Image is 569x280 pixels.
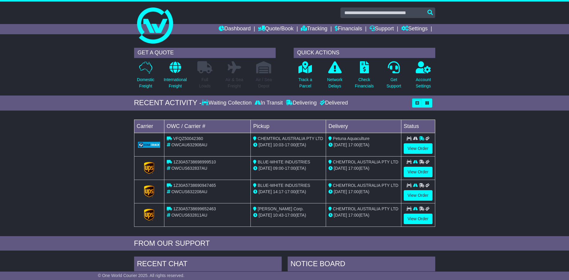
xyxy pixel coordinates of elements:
[134,99,202,107] div: RECENT ACTIVITY -
[327,77,342,89] p: Network Delays
[401,120,435,133] td: Status
[164,77,187,89] p: International Freight
[258,160,310,164] span: BLUE-WHITE INDUSTRIES
[404,143,433,154] a: View Order
[301,24,327,34] a: Tracking
[98,273,184,278] span: © One World Courier 2025. All rights reserved.
[259,166,272,171] span: [DATE]
[258,206,304,211] span: [PERSON_NAME] Corp.
[416,77,431,89] p: Account Settings
[136,61,154,93] a: DomesticFreight
[259,189,272,194] span: [DATE]
[219,24,251,34] a: Dashboard
[134,239,435,248] div: FROM OUR SUPPORT
[173,160,216,164] span: 1Z30A5738698999510
[333,183,398,188] span: CHEMTROL AUSTRALIA PTY LTD
[163,61,187,93] a: InternationalFreight
[273,166,283,171] span: 09:00
[258,24,293,34] a: Quote/Book
[415,61,431,93] a: AccountSettings
[253,165,323,172] div: - (ETA)
[333,206,398,211] span: CHEMTROL AUSTRALIA PTY LTD
[164,120,251,133] td: OWC / Carrier #
[258,183,310,188] span: BLUE-WHITE INDUSTRIES
[137,77,154,89] p: Domestic Freight
[171,189,207,194] span: OWCUS632208AU
[171,142,207,147] span: OWCAU632908AU
[285,166,295,171] span: 17:00
[144,209,154,221] img: GetCarrierServiceLogo
[326,120,401,133] td: Delivery
[144,185,154,197] img: GetCarrierServiceLogo
[253,142,323,148] div: - (ETA)
[355,61,374,93] a: CheckFinancials
[294,48,435,58] div: QUICK ACTIONS
[173,183,216,188] span: 1Z30A5738690947465
[404,190,433,201] a: View Order
[253,100,284,106] div: In Transit
[144,162,154,174] img: GetCarrierServiceLogo
[273,189,283,194] span: 14:17
[348,142,359,147] span: 17:00
[259,142,272,147] span: [DATE]
[134,120,164,133] td: Carrier
[333,136,370,141] span: Petuna Aquaculture
[288,257,435,273] div: NOTICE BOARD
[253,189,323,195] div: - (ETA)
[334,142,347,147] span: [DATE]
[171,213,207,218] span: OWCUS632811AU
[251,120,326,133] td: Pickup
[348,213,359,218] span: 17:00
[273,142,283,147] span: 10:03
[386,77,401,89] p: Get Support
[285,213,295,218] span: 17:00
[333,160,398,164] span: CHEMTROL AUSTRALIA PTY LTD
[370,24,394,34] a: Support
[334,166,347,171] span: [DATE]
[173,206,216,211] span: 1Z30A5738699652463
[348,166,359,171] span: 17:00
[348,189,359,194] span: 17:00
[355,77,374,89] p: Check Financials
[259,213,272,218] span: [DATE]
[328,212,399,218] div: (ETA)
[334,213,347,218] span: [DATE]
[285,142,295,147] span: 17:00
[285,189,295,194] span: 17:00
[328,165,399,172] div: (ETA)
[386,61,401,93] a: GetSupport
[284,100,318,106] div: Delivering
[253,212,323,218] div: - (ETA)
[298,77,312,89] p: Track a Parcel
[404,214,433,224] a: View Order
[273,213,283,218] span: 10:43
[328,189,399,195] div: (ETA)
[173,136,203,141] span: VFQZ50042360
[171,166,207,171] span: OWCUS632837AU
[335,24,362,34] a: Financials
[328,142,399,148] div: (ETA)
[334,189,347,194] span: [DATE]
[298,61,313,93] a: Track aParcel
[256,77,272,89] p: Air / Sea Depot
[197,77,212,89] p: Full Loads
[138,142,160,148] img: GetCarrierServiceLogo
[134,48,276,58] div: GET A QUOTE
[258,136,323,141] span: CHEMTROL AUSTRALIA PTY LTD
[134,257,282,273] div: RECENT CHAT
[318,100,348,106] div: Delivered
[202,100,253,106] div: Waiting Collection
[327,61,343,93] a: NetworkDelays
[226,77,243,89] p: Air & Sea Freight
[401,24,428,34] a: Settings
[404,167,433,177] a: View Order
